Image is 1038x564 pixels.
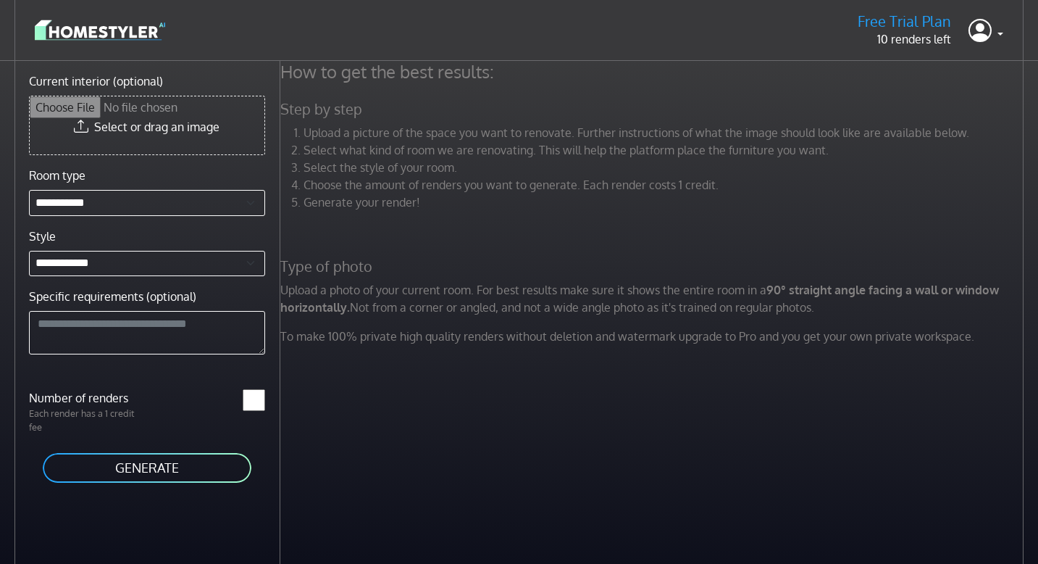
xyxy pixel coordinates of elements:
label: Number of renders [20,389,147,407]
p: Each render has a 1 credit fee [20,407,147,434]
h4: How to get the best results: [272,61,1036,83]
h5: Free Trial Plan [858,12,951,30]
li: Select what kind of room we are renovating. This will help the platform place the furniture you w... [304,141,1027,159]
li: Upload a picture of the space you want to renovate. Further instructions of what the image should... [304,124,1027,141]
li: Select the style of your room. [304,159,1027,176]
img: logo-3de290ba35641baa71223ecac5eacb59cb85b4c7fdf211dc9aaecaaee71ea2f8.svg [35,17,165,43]
label: Current interior (optional) [29,72,163,90]
li: Generate your render! [304,194,1027,211]
strong: 90° straight angle facing a wall or window horizontally. [280,283,999,315]
button: GENERATE [41,452,253,484]
label: Specific requirements (optional) [29,288,196,305]
h5: Step by step [272,100,1036,118]
h5: Type of photo [272,257,1036,275]
label: Room type [29,167,85,184]
p: 10 renders left [858,30,951,48]
p: To make 100% private high quality renders without deletion and watermark upgrade to Pro and you g... [272,328,1036,345]
p: Upload a photo of your current room. For best results make sure it shows the entire room in a Not... [272,281,1036,316]
li: Choose the amount of renders you want to generate. Each render costs 1 credit. [304,176,1027,194]
label: Style [29,228,56,245]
